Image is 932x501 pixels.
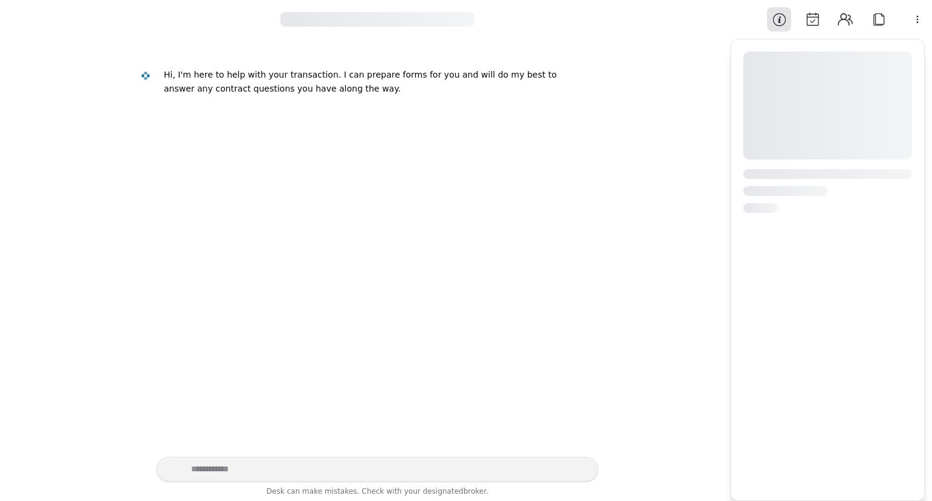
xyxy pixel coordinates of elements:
[164,70,339,79] div: Hi, I'm here to help with your transaction
[157,485,598,501] div: Desk can make mistakes. Check with your broker.
[141,71,151,81] img: Desk
[164,70,556,93] div: . I can prepare forms for you and will do my best to answer any contract questions you have along...
[157,457,598,482] textarea: Write your prompt here
[423,487,464,496] span: designated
